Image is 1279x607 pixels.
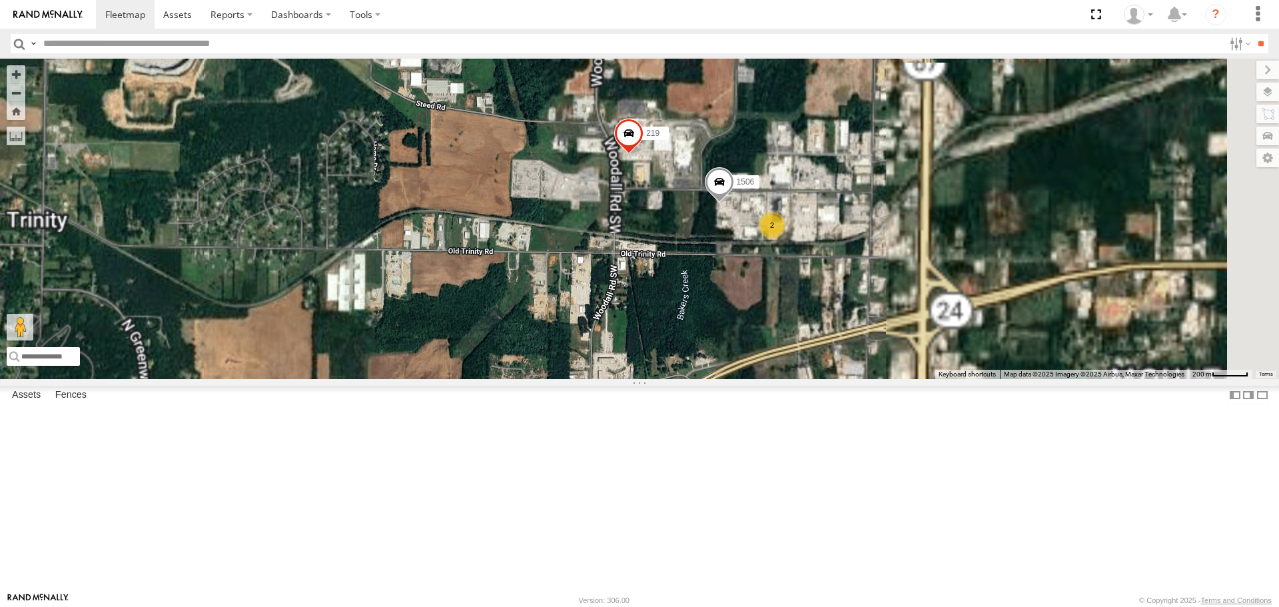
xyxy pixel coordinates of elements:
a: Terms and Conditions [1201,596,1272,604]
label: Assets [5,386,47,405]
a: Visit our Website [7,594,69,607]
div: © Copyright 2025 - [1139,596,1272,604]
i: ? [1205,4,1226,25]
div: EDWARD EDMONDSON [1119,5,1158,25]
button: Map Scale: 200 m per 51 pixels [1188,370,1252,379]
div: 2 [759,212,785,239]
div: Version: 306.00 [579,596,630,604]
a: Terms (opens in new tab) [1259,371,1273,376]
label: Fences [49,386,93,405]
label: Map Settings [1256,149,1279,167]
img: rand-logo.svg [13,10,83,19]
span: 200 m [1192,370,1212,378]
button: Zoom out [7,83,25,102]
span: 1506 [737,178,755,187]
label: Search Filter Options [1224,34,1253,53]
label: Measure [7,127,25,145]
label: Dock Summary Table to the Left [1228,386,1242,405]
label: Hide Summary Table [1256,386,1269,405]
label: Dock Summary Table to the Right [1242,386,1255,405]
button: Zoom Home [7,102,25,120]
span: Map data ©2025 Imagery ©2025 Airbus, Maxar Technologies [1004,370,1184,378]
button: Keyboard shortcuts [939,370,996,379]
label: Search Query [28,34,39,53]
button: Drag Pegman onto the map to open Street View [7,314,33,340]
span: 219 [646,129,659,138]
button: Zoom in [7,65,25,83]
